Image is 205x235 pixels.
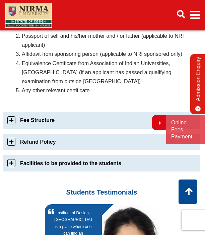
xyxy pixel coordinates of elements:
[5,1,200,29] nav: Main navigation
[171,119,200,140] a: Online Fees Payment
[3,155,200,171] a: Facilities to be provided to the students
[22,49,193,58] li: Affidavit from sponsoring person (applicable to NRI sponsored only)
[3,112,200,128] a: Fee Structure
[3,134,200,150] a: Refund Policy
[22,86,193,95] li: Any other relevant certificate
[22,31,193,49] li: Passport of self and his/her mother and / or father (applicable to NRI applicant)
[8,177,195,196] h3: Students Testimonials
[22,59,193,86] li: Equivalence Certificate from Association of Indian Universities, [GEOGRAPHIC_DATA] (if an applica...
[5,3,52,28] img: main_logo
